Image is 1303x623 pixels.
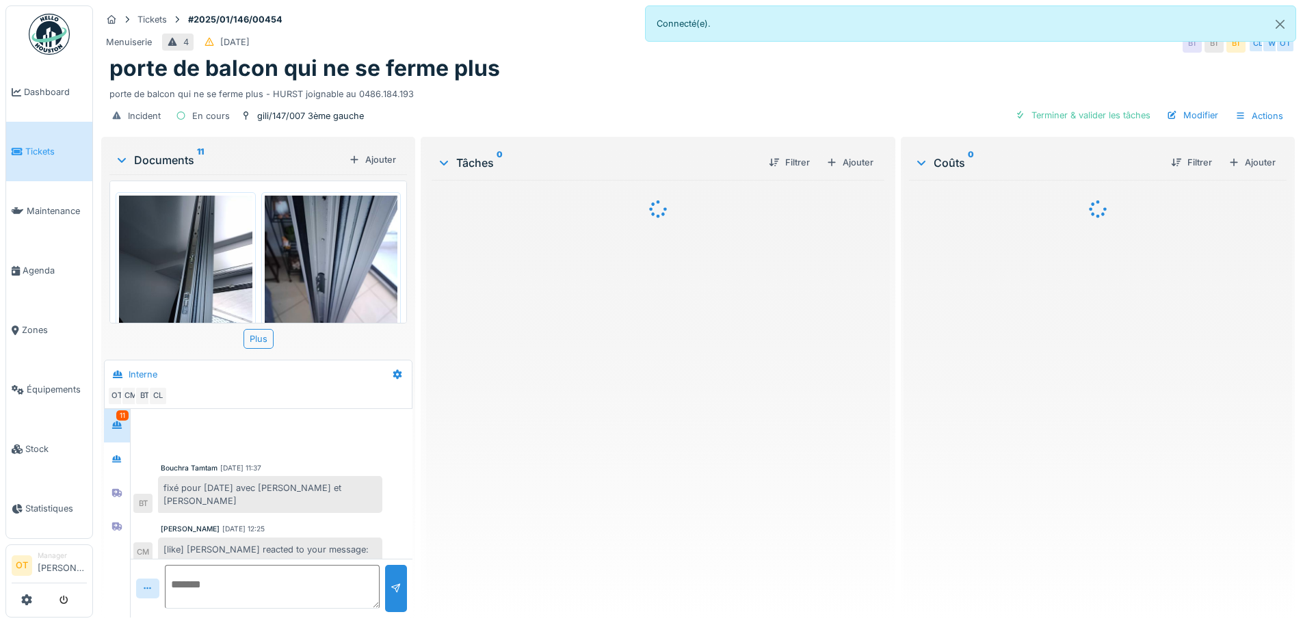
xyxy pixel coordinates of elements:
div: [DATE] [220,36,250,49]
h1: porte de balcon qui ne se ferme plus [109,55,500,81]
a: Maintenance [6,181,92,241]
a: Zones [6,300,92,360]
div: W [1262,34,1281,53]
div: Interne [129,368,157,381]
a: OT Manager[PERSON_NAME] [12,551,87,583]
div: Actions [1229,106,1289,126]
div: BT [1205,34,1224,53]
a: Stock [6,419,92,479]
div: Tickets [137,13,167,26]
span: Zones [22,323,87,336]
div: [like] [PERSON_NAME] reacted to your message: [158,538,382,561]
div: BT [133,494,153,513]
div: 4 [183,36,189,49]
span: Tickets [25,145,87,158]
div: Filtrer [763,153,815,172]
div: Filtrer [1166,153,1218,172]
img: khvzbo9bg0uptn7jpz1y5d9ax4w1 [265,196,398,373]
div: En cours [192,109,230,122]
div: Ajouter [821,153,879,172]
div: porte de balcon qui ne se ferme plus - HURST joignable au 0486.184.193 [109,82,1287,101]
div: fixé pour [DATE] avec [PERSON_NAME] et [PERSON_NAME] [158,476,382,513]
div: OT [1276,34,1295,53]
div: CM [121,386,140,406]
div: Incident [128,109,161,122]
span: Agenda [23,264,87,277]
sup: 0 [497,155,503,171]
span: Équipements [27,383,87,396]
div: gili/147/007 3ème gauche [257,109,364,122]
img: 4raypxked3ywvr9mi32c15nfaa4g [119,196,252,373]
div: Menuiserie [106,36,152,49]
img: Badge_color-CXgf-gQk.svg [29,14,70,55]
a: Équipements [6,360,92,419]
span: Statistiques [25,502,87,515]
div: Coûts [914,155,1160,171]
div: CL [1248,34,1267,53]
div: Ajouter [343,150,402,169]
a: Statistiques [6,479,92,538]
div: [DATE] 11:37 [220,463,261,473]
div: CL [148,386,168,406]
div: Bouchra Tamtam [161,463,218,473]
div: OT [107,386,127,406]
a: Tickets [6,122,92,181]
div: Plus [244,329,274,349]
div: Tâches [437,155,757,171]
div: Connecté(e). [645,5,1297,42]
strong: #2025/01/146/00454 [183,13,288,26]
div: [PERSON_NAME] [161,524,220,534]
div: BT [135,386,154,406]
div: [DATE] 12:25 [222,524,265,534]
sup: 0 [968,155,974,171]
div: Manager [38,551,87,561]
sup: 11 [197,152,204,168]
a: Agenda [6,241,92,300]
div: Documents [115,152,343,168]
span: Stock [25,442,87,455]
div: CM [133,542,153,561]
li: [PERSON_NAME] [38,551,87,580]
div: Terminer & valider les tâches [1010,106,1156,124]
li: OT [12,555,32,576]
div: BT [1226,34,1246,53]
div: BT [1183,34,1202,53]
span: Maintenance [27,204,87,217]
a: Dashboard [6,62,92,122]
span: Dashboard [24,85,87,98]
div: Ajouter [1223,153,1281,172]
button: Close [1265,6,1295,42]
div: 11 [116,410,129,421]
div: Modifier [1161,106,1224,124]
